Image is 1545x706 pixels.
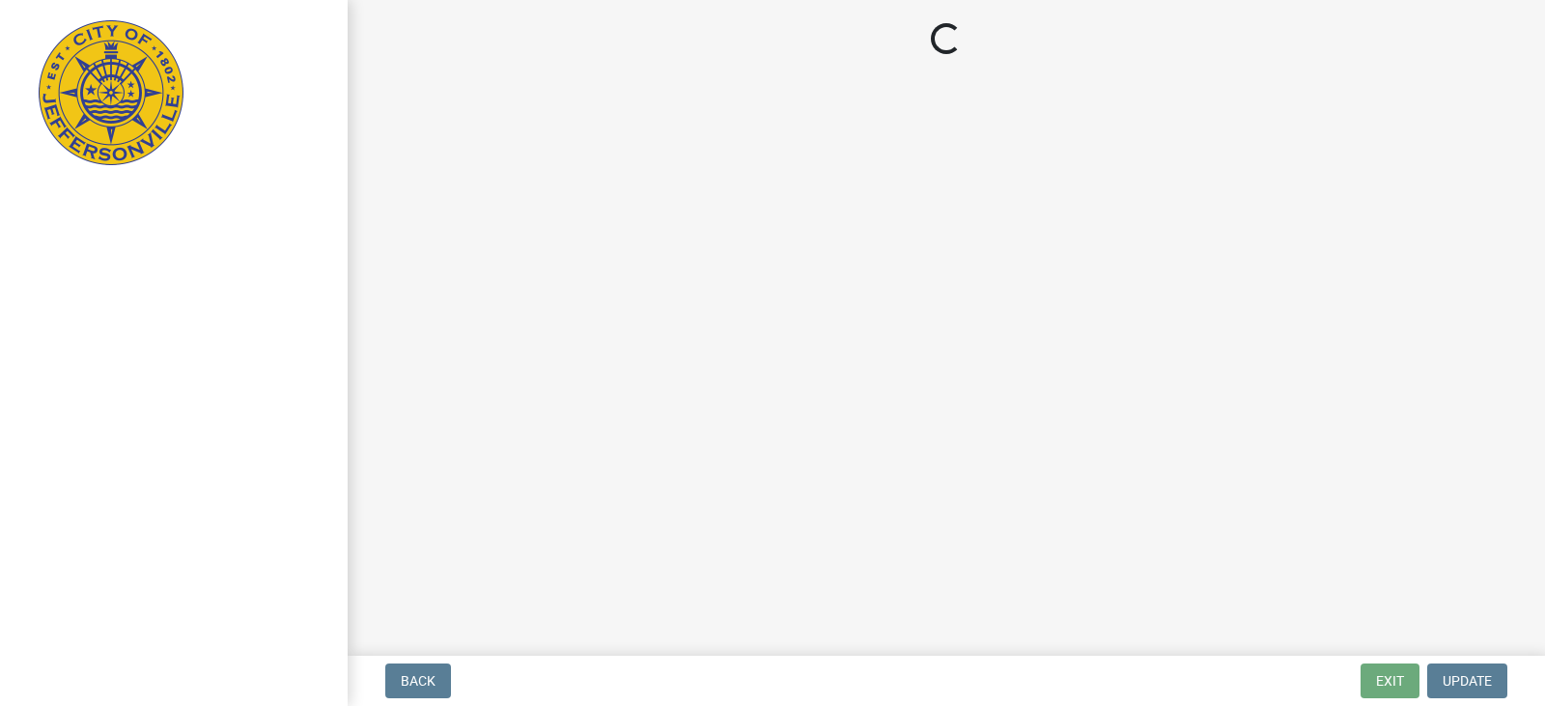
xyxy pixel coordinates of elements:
[385,664,451,698] button: Back
[1443,673,1492,689] span: Update
[401,673,435,689] span: Back
[39,20,183,165] img: City of Jeffersonville, Indiana
[1361,664,1419,698] button: Exit
[1427,664,1507,698] button: Update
